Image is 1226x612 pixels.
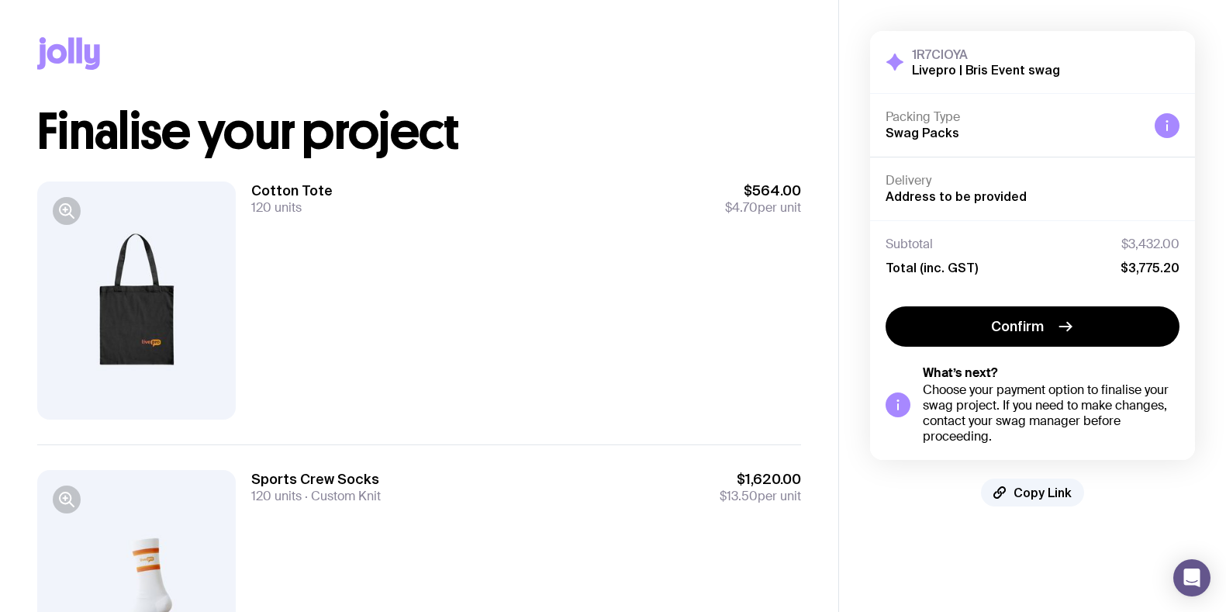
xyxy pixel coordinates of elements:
h4: Delivery [886,173,1179,188]
span: 120 units [251,199,302,216]
button: Confirm [886,306,1179,347]
span: $564.00 [725,182,801,200]
span: Custom Knit [302,488,381,504]
span: per unit [725,200,801,216]
span: Address to be provided [886,189,1027,203]
h1: Finalise your project [37,107,801,157]
div: Choose your payment option to finalise your swag project. If you need to make changes, contact yo... [923,382,1179,444]
span: Swag Packs [886,126,959,140]
span: $13.50 [720,488,758,504]
h3: Cotton Tote [251,182,333,200]
button: Copy Link [981,479,1084,507]
span: $3,432.00 [1121,237,1179,252]
h3: Sports Crew Socks [251,470,381,489]
span: Total (inc. GST) [886,260,978,275]
h3: 1R7CIOYA [912,47,1060,62]
span: Copy Link [1014,485,1072,500]
span: Confirm [991,317,1044,336]
h2: Livepro | Bris Event swag [912,62,1060,78]
span: $3,775.20 [1121,260,1179,275]
span: $4.70 [725,199,758,216]
span: per unit [720,489,801,504]
h5: What’s next? [923,365,1179,381]
h4: Packing Type [886,109,1142,125]
span: Subtotal [886,237,933,252]
span: 120 units [251,488,302,504]
span: $1,620.00 [720,470,801,489]
div: Open Intercom Messenger [1173,559,1210,596]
